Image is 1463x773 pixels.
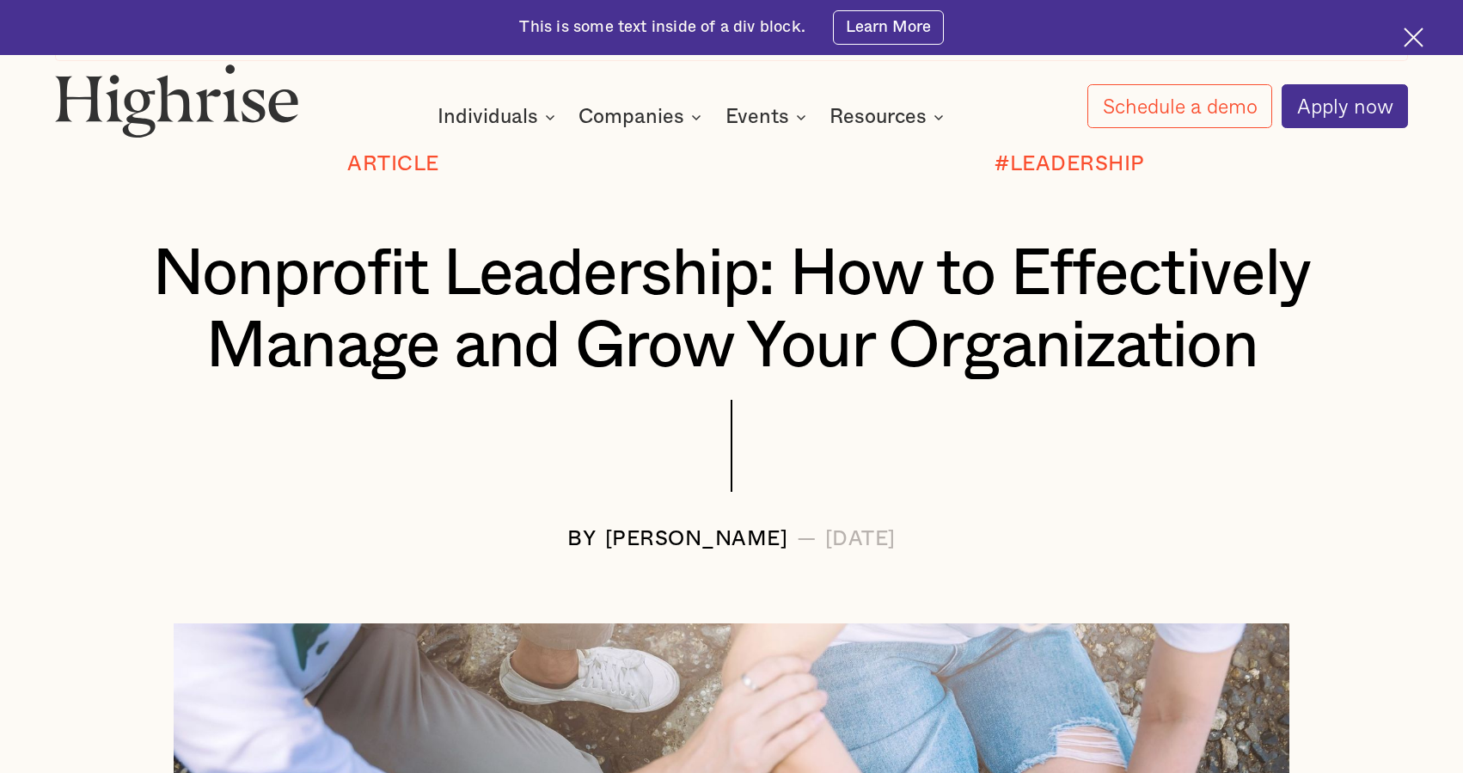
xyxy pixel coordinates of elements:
div: BY [567,528,596,550]
div: Individuals [438,107,538,127]
div: Events [725,107,789,127]
a: Learn More [833,10,944,46]
div: Individuals [438,107,560,127]
div: — [797,528,817,550]
h1: Nonprofit Leadership: How to Effectively Manage and Grow Your Organization [111,239,1351,383]
img: Highrise logo [55,64,300,138]
div: [PERSON_NAME] [605,528,788,550]
div: This is some text inside of a div block. [519,16,805,38]
img: Cross icon [1404,28,1423,47]
div: Resources [829,107,949,127]
a: Schedule a demo [1087,84,1273,128]
div: Resources [829,107,927,127]
div: [DATE] [825,528,896,550]
a: Apply now [1282,84,1409,129]
div: Article [347,153,439,175]
div: Companies [578,107,684,127]
div: Companies [578,107,707,127]
div: #LEADERSHIP [995,153,1145,175]
div: Events [725,107,811,127]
